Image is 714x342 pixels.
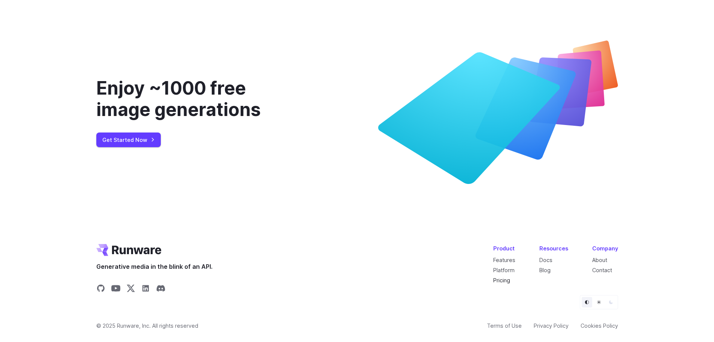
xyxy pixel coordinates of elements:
button: Default [582,297,592,307]
a: Terms of Use [487,321,522,330]
a: Go to / [96,244,162,256]
button: Dark [606,297,616,307]
div: Product [493,244,515,253]
a: Contact [592,267,612,273]
div: Company [592,244,618,253]
div: Resources [539,244,568,253]
a: About [592,257,607,263]
a: Share on LinkedIn [141,284,150,295]
a: Get Started Now [96,133,161,147]
button: Light [594,297,604,307]
div: Enjoy ~1000 free image generations [96,77,300,121]
a: Platform [493,267,515,273]
a: Blog [539,267,551,273]
a: Docs [539,257,552,263]
a: Pricing [493,277,510,283]
ul: Theme selector [580,295,618,309]
span: © 2025 Runware, Inc. All rights reserved [96,321,198,330]
a: Cookies Policy [581,321,618,330]
a: Share on X [126,284,135,295]
a: Share on YouTube [111,284,120,295]
a: Features [493,257,515,263]
a: Share on GitHub [96,284,105,295]
a: Share on Discord [156,284,165,295]
span: Generative media in the blink of an API. [96,262,213,272]
a: Privacy Policy [534,321,569,330]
